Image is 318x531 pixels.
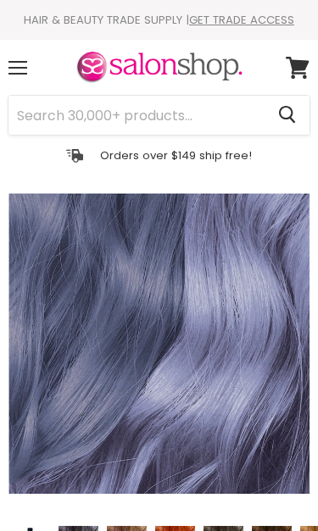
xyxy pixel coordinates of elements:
[100,148,252,163] p: Orders over $149 ship free!
[189,12,294,28] a: GET TRADE ACCESS
[8,193,310,494] img: Indola Color Style Mousse
[265,96,310,135] button: Search
[8,95,310,136] form: Product
[8,96,265,135] input: Search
